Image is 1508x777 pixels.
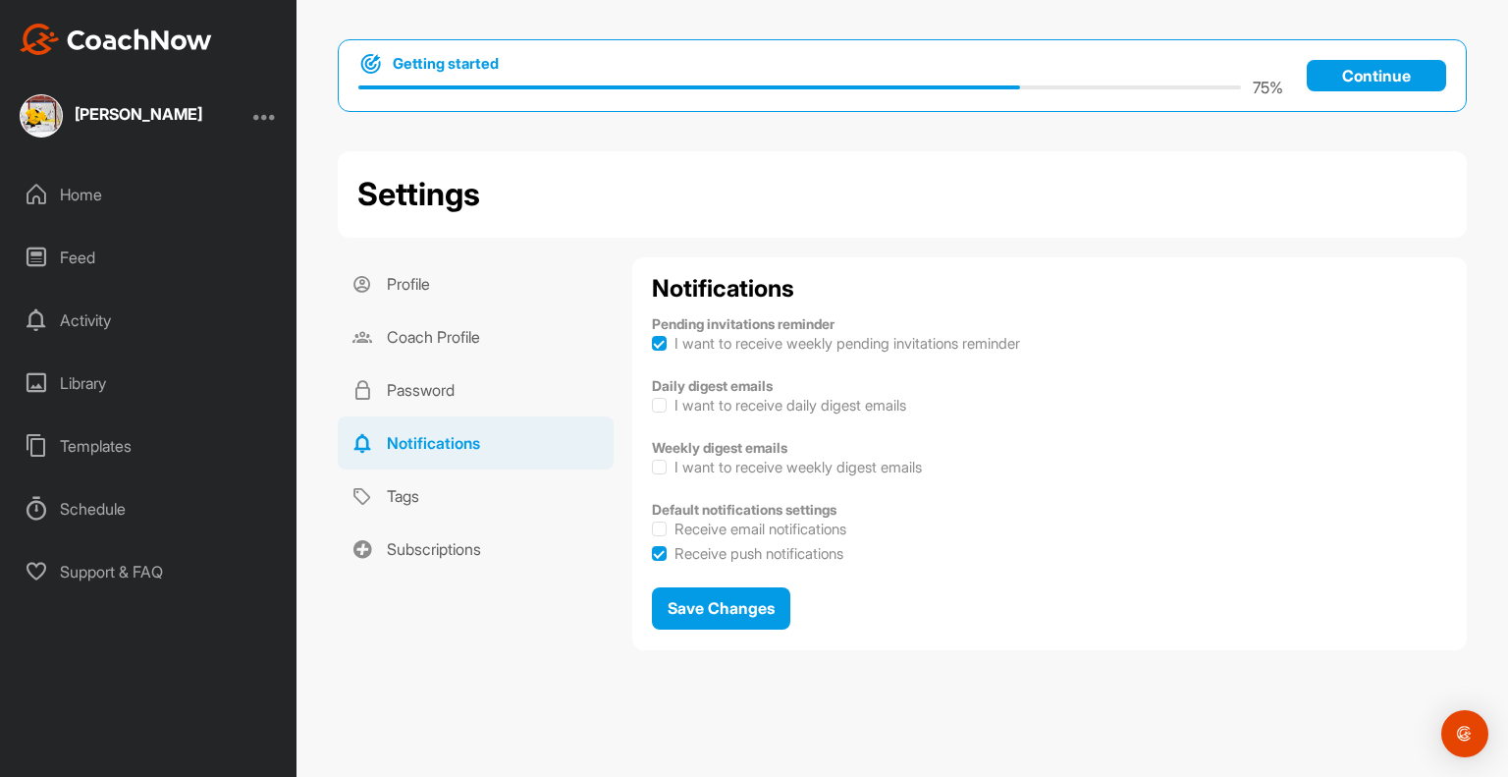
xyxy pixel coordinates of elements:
[11,296,288,345] div: Activity
[652,277,1447,301] h2: Notifications
[1307,60,1446,91] a: Continue
[75,106,202,122] div: [PERSON_NAME]
[674,543,843,564] label: Receive push notifications
[674,395,906,416] label: I want to receive daily digest emails
[652,315,1447,333] h4: Pending invitations reminder
[20,94,63,138] img: square_7f3facfd03772a792a222005a6e09923.jpg
[11,359,288,408] div: Library
[668,598,775,618] span: Save Changes
[20,24,212,55] img: CoachNow
[11,170,288,219] div: Home
[674,519,846,539] label: Receive email notifications
[652,587,790,630] button: Save Changes
[338,470,614,523] a: Tags
[652,377,1447,395] h4: Daily digest emails
[652,501,1447,519] h4: Default notifications settings
[338,416,614,470] a: Notifications
[11,484,288,533] div: Schedule
[674,333,1020,354] label: I want to receive weekly pending invitations reminder
[393,53,499,75] h1: Getting started
[1253,76,1283,99] p: 75 %
[338,257,614,310] a: Profile
[357,171,480,218] h2: Settings
[338,310,614,363] a: Coach Profile
[674,457,922,477] label: I want to receive weekly digest emails
[338,523,614,576] a: Subscriptions
[338,363,614,416] a: Password
[652,439,1447,457] h4: Weekly digest emails
[1441,710,1488,757] div: Open Intercom Messenger
[358,52,383,76] img: bullseye
[11,547,288,596] div: Support & FAQ
[11,233,288,282] div: Feed
[11,421,288,471] div: Templates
